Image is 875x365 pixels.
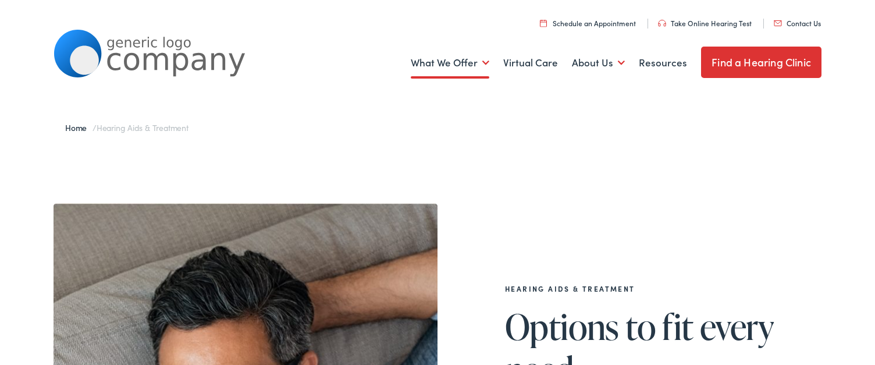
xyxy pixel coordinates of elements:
img: utility icon [658,20,666,27]
a: Resources [639,41,687,84]
a: Schedule an Appointment [540,18,636,28]
span: every [700,307,774,346]
span: Hearing Aids & Treatment [97,122,188,133]
span: to [625,307,656,346]
a: Virtual Care [503,41,558,84]
a: Contact Us [774,18,821,28]
a: Find a Hearing Clinic [701,47,821,78]
span: fit [662,307,693,346]
a: About Us [572,41,625,84]
img: utility icon [540,19,547,27]
span: Options [505,307,619,346]
a: What We Offer [411,41,489,84]
a: Take Online Hearing Test [658,18,752,28]
a: Home [65,122,93,133]
h2: Hearing Aids & Treatment [505,285,784,293]
img: utility icon [774,20,782,26]
span: / [65,122,188,133]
